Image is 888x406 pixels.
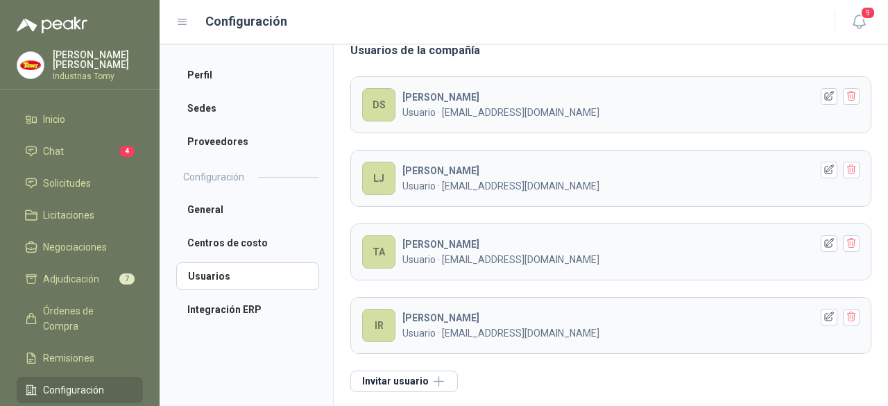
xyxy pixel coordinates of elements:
a: Chat4 [17,138,143,164]
a: Adjudicación7 [17,266,143,292]
b: [PERSON_NAME] [402,312,479,323]
a: Inicio [17,106,143,133]
a: Negociaciones [17,234,143,260]
a: General [176,196,319,223]
div: TA [362,235,395,269]
span: 7 [119,273,135,285]
span: Remisiones [43,350,94,366]
span: Solicitudes [43,176,91,191]
p: [PERSON_NAME] [PERSON_NAME] [53,50,143,69]
div: IR [362,309,395,342]
p: Usuario · [EMAIL_ADDRESS][DOMAIN_NAME] [402,105,811,120]
a: Sedes [176,94,319,122]
span: 9 [860,6,876,19]
img: Logo peakr [17,17,87,33]
a: Licitaciones [17,202,143,228]
div: LJ [362,162,395,195]
p: Usuario · [EMAIL_ADDRESS][DOMAIN_NAME] [402,325,811,341]
a: Solicitudes [17,170,143,196]
h2: Configuración [183,169,244,185]
img: Company Logo [17,52,44,78]
span: Adjudicación [43,271,99,287]
b: [PERSON_NAME] [402,239,479,250]
a: Integración ERP [176,296,319,323]
span: 4 [119,146,135,157]
button: 9 [846,10,871,35]
span: Chat [43,144,64,159]
a: Centros de costo [176,229,319,257]
span: Configuración [43,382,104,398]
p: Usuario · [EMAIL_ADDRESS][DOMAIN_NAME] [402,178,811,194]
div: DS [362,88,395,121]
span: Licitaciones [43,208,94,223]
span: Negociaciones [43,239,107,255]
b: [PERSON_NAME] [402,165,479,176]
a: Órdenes de Compra [17,298,143,339]
span: Órdenes de Compra [43,303,130,334]
a: Configuración [17,377,143,403]
span: Inicio [43,112,65,127]
button: Invitar usuario [350,371,458,392]
p: Usuario · [EMAIL_ADDRESS][DOMAIN_NAME] [402,252,811,267]
h1: Configuración [205,12,287,31]
a: Usuarios [176,262,319,290]
a: Remisiones [17,345,143,371]
b: [PERSON_NAME] [402,92,479,103]
h3: Usuarios de la compañía [350,42,871,60]
p: Industrias Tomy [53,72,143,81]
a: Perfil [176,61,319,89]
a: Proveedores [176,128,319,155]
